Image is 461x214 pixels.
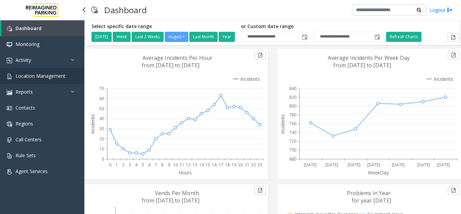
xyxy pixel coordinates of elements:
text: 780 [289,112,296,118]
text: 2 [122,162,125,168]
span: Location Management [16,73,65,79]
text: 0 [109,162,111,168]
text: 15 [206,162,210,168]
text: 680 [289,156,296,162]
text: 21 [245,162,249,168]
span: Regions [16,120,33,127]
text: 70 [99,86,104,91]
text: Incidents [89,114,96,134]
span: Toggle popup [301,32,308,42]
text: 5 [142,162,144,168]
span: Contacts [16,104,35,111]
button: Week [113,32,131,42]
text: 720 [289,138,296,144]
text: 700 [289,147,296,153]
img: 'icon' [7,26,12,31]
button: Export to pdf [254,51,266,60]
text: Hours [179,169,192,176]
text: 20 [238,162,243,168]
text: 20 [99,136,104,142]
text: 840 [289,86,296,91]
button: Export to pdf [448,33,459,42]
img: 'icon' [7,105,12,111]
text: from [DATE] to [DATE] [333,62,391,69]
button: [DATE] [91,32,112,42]
text: from [DATE] to [DATE] [142,62,199,69]
a: Dashboard [1,20,84,36]
text: Average Incidents Per Hour [142,54,212,62]
text: 800 [289,103,296,109]
img: 'icon' [7,121,12,127]
h3: Dashboard [101,2,150,18]
text: [DATE] [348,162,360,168]
span: Activity [16,57,31,63]
text: 820 [289,94,296,100]
button: Year [219,32,235,42]
button: Export to pdf [254,186,266,195]
img: logout [447,6,453,14]
button: Last 2 Weeks [132,32,164,42]
text: 17 [219,162,223,168]
text: 14 [199,162,204,168]
img: 'icon' [7,153,12,159]
img: 'icon' [7,137,12,143]
text: 16 [212,162,217,168]
img: 'icon' [7,58,12,63]
span: Toggle popup [373,32,381,42]
text: 8 [161,162,163,168]
text: [DATE] [304,162,317,168]
button: Export to pdf [448,51,459,60]
text: 9 [168,162,170,168]
text: 30 [99,126,104,132]
text: [DATE] [392,162,405,168]
text: 740 [289,129,296,135]
text: from [DATE] to [DATE] [142,197,199,204]
text: Incidents [279,114,286,134]
text: [DATE] [417,162,430,168]
h5: Select specific date range [91,24,236,29]
text: 760 [289,121,296,126]
span: Rule Sets [16,152,36,159]
text: 13 [192,162,197,168]
text: [DATE] [437,162,450,168]
text: 18 [225,162,230,168]
button: August [165,32,188,42]
text: 12 [186,162,191,168]
text: Problems In Year [347,189,390,197]
text: for year [DATE] [352,197,391,204]
text: 50 [99,106,104,112]
img: 'icon' [7,42,12,47]
img: pageIcon [91,2,98,18]
text: 19 [232,162,236,168]
img: 'icon' [7,90,12,95]
span: Dashboard [16,25,42,31]
text: [DATE] [367,162,380,168]
a: Logout [430,6,453,14]
text: 23 [257,162,262,168]
text: [DATE] [325,162,338,168]
text: 6 [148,162,151,168]
button: Last Month [189,32,218,42]
text: 11 [180,162,184,168]
text: 40 [99,116,104,121]
text: 10 [173,162,178,168]
text: 0 [102,156,104,162]
img: 'icon' [7,74,12,79]
text: Vends Per Month [155,189,199,197]
text: WeekDay [368,169,389,176]
text: 3 [129,162,131,168]
button: Export to pdf [448,186,459,195]
text: 22 [251,162,256,168]
text: 10 [99,146,104,152]
text: 4 [135,162,138,168]
h5: or Custom date range [241,24,381,29]
span: Agent Services [16,168,48,174]
span: Call Centers [16,136,42,143]
text: 7 [155,162,157,168]
button: Refresh Charts [386,32,422,42]
span: Reports [16,89,33,95]
text: Average Incidents Per Week Day [328,54,410,62]
span: Monitoring [16,41,39,47]
text: 60 [99,96,104,101]
text: 1 [115,162,118,168]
